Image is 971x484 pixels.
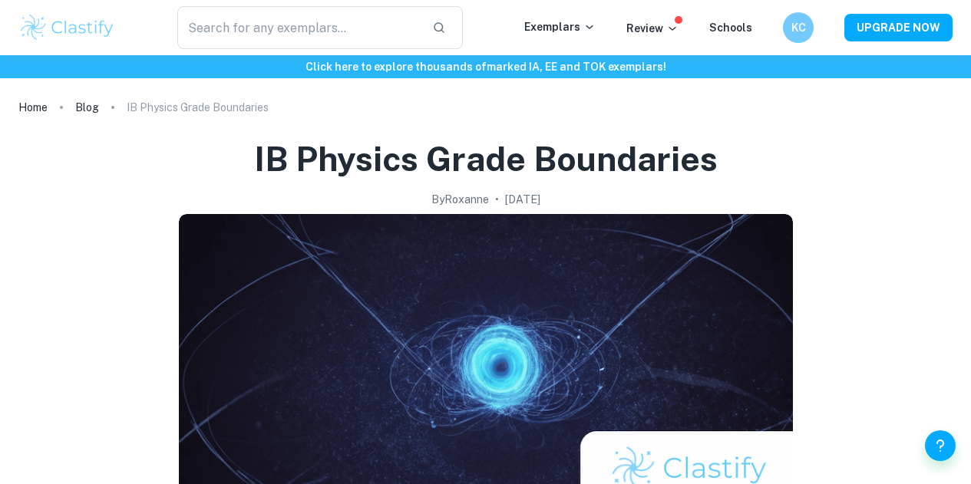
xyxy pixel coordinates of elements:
[709,21,752,34] a: Schools
[844,14,953,41] button: UPGRADE NOW
[3,58,968,75] h6: Click here to explore thousands of marked IA, EE and TOK exemplars !
[177,6,420,49] input: Search for any exemplars...
[75,97,99,118] a: Blog
[127,99,269,116] p: IB Physics Grade Boundaries
[925,430,956,461] button: Help and Feedback
[254,137,718,182] h1: IB Physics Grade Boundaries
[495,191,499,208] p: •
[790,19,808,36] h6: KC
[18,12,116,43] img: Clastify logo
[505,191,540,208] h2: [DATE]
[783,12,814,43] button: KC
[626,20,679,37] p: Review
[524,18,596,35] p: Exemplars
[18,97,48,118] a: Home
[431,191,489,208] h2: By Roxanne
